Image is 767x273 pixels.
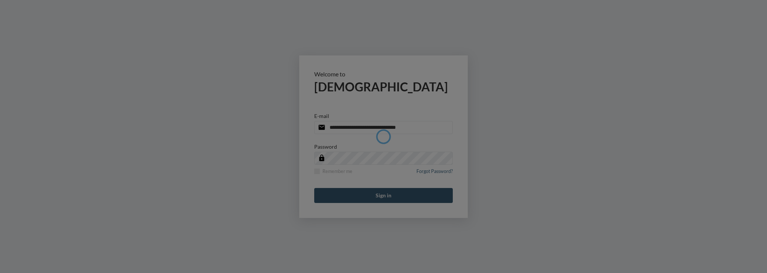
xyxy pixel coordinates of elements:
[416,169,453,179] a: Forgot Password?
[314,169,352,174] label: Remember me
[314,79,453,94] h2: [DEMOGRAPHIC_DATA]
[314,70,453,78] p: Welcome to
[314,113,329,119] p: E-mail
[314,143,337,150] p: Password
[314,188,453,203] button: Sign in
